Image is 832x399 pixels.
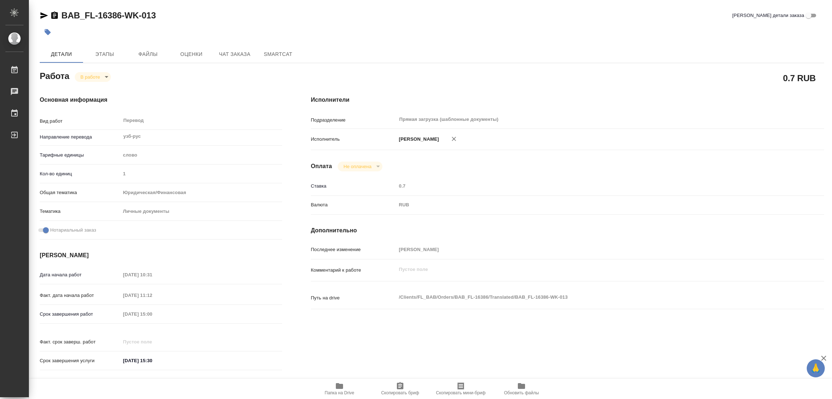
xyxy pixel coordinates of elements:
[40,11,48,20] button: Скопировать ссылку для ЯМессенджера
[75,72,111,82] div: В работе
[311,162,332,171] h4: Оплата
[40,208,121,215] p: Тематика
[40,251,282,260] h4: [PERSON_NAME]
[121,168,282,179] input: Пустое поле
[40,69,69,82] h2: Работа
[311,226,824,235] h4: Дополнительно
[40,170,121,177] p: Кол-во единиц
[121,205,282,218] div: Личные документы
[311,294,396,302] p: Путь на drive
[261,50,295,59] span: SmartCat
[78,74,102,80] button: В работе
[121,337,184,347] input: Пустое поле
[311,117,396,124] p: Подразделение
[311,267,396,274] p: Комментарий к работе
[807,359,825,377] button: 🙏
[121,290,184,301] input: Пустое поле
[311,201,396,209] p: Валюта
[311,96,824,104] h4: Исполнители
[217,50,252,59] span: Чат заказа
[491,379,552,399] button: Обновить файлы
[40,271,121,279] p: Дата начала работ
[325,390,354,395] span: Папка на Drive
[732,12,804,19] span: [PERSON_NAME] детали заказа
[121,149,282,161] div: слово
[61,10,156,20] a: BAB_FL-16386-WK-013
[783,72,816,84] h2: 0.7 RUB
[370,379,430,399] button: Скопировать бриф
[174,50,209,59] span: Оценки
[311,136,396,143] p: Исполнитель
[50,227,96,234] span: Нотариальный заказ
[121,309,184,319] input: Пустое поле
[40,152,121,159] p: Тарифные единицы
[40,338,121,346] p: Факт. срок заверш. работ
[121,355,184,366] input: ✎ Введи что-нибудь
[396,136,439,143] p: [PERSON_NAME]
[504,390,539,395] span: Обновить файлы
[311,183,396,190] p: Ставка
[40,118,121,125] p: Вид работ
[40,189,121,196] p: Общая тематика
[44,50,79,59] span: Детали
[121,269,184,280] input: Пустое поле
[50,11,59,20] button: Скопировать ссылку
[430,379,491,399] button: Скопировать мини-бриф
[40,96,282,104] h4: Основная информация
[40,24,56,40] button: Добавить тэг
[341,163,373,170] button: Не оплачена
[381,390,419,395] span: Скопировать бриф
[131,50,165,59] span: Файлы
[87,50,122,59] span: Этапы
[311,246,396,253] p: Последнее изменение
[396,181,781,191] input: Пустое поле
[396,244,781,255] input: Пустое поле
[396,291,781,303] textarea: /Clients/FL_BAB/Orders/BAB_FL-16386/Translated/BAB_FL-16386-WK-013
[40,357,121,364] p: Срок завершения услуги
[436,390,485,395] span: Скопировать мини-бриф
[446,131,462,147] button: Удалить исполнителя
[810,361,822,376] span: 🙏
[309,379,370,399] button: Папка на Drive
[338,162,382,171] div: В работе
[40,292,121,299] p: Факт. дата начала работ
[40,311,121,318] p: Срок завершения работ
[396,199,781,211] div: RUB
[40,133,121,141] p: Направление перевода
[121,187,282,199] div: Юридическая/Финансовая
